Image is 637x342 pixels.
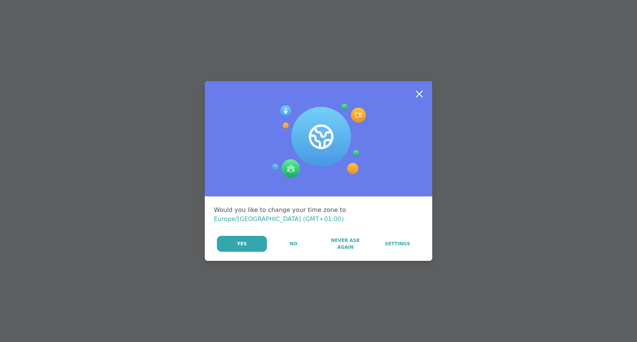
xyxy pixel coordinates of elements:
[217,236,267,252] button: Yes
[214,206,423,224] div: Would you like to change your time zone to
[268,236,319,252] button: No
[290,240,297,247] span: No
[385,240,410,247] span: Settings
[214,215,344,223] span: Europe/[GEOGRAPHIC_DATA] (GMT+01:00)
[271,104,366,178] img: Session Experience
[320,236,371,252] button: Never Ask Again
[372,236,423,252] a: Settings
[237,240,247,247] span: Yes
[323,237,367,251] span: Never Ask Again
